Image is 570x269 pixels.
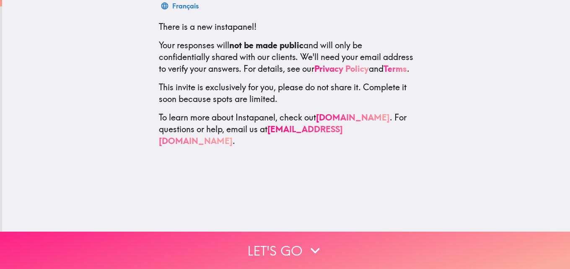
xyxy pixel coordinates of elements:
p: This invite is exclusively for you, please do not share it. Complete it soon because spots are li... [159,81,414,105]
a: Privacy Policy [314,63,369,74]
span: There is a new instapanel! [159,21,256,32]
p: Your responses will and will only be confidentially shared with our clients. We'll need your emai... [159,39,414,75]
a: [DOMAIN_NAME] [316,112,390,123]
b: not be made public [229,40,303,50]
a: [EMAIL_ADDRESS][DOMAIN_NAME] [159,124,343,146]
p: To learn more about Instapanel, check out . For questions or help, email us at . [159,112,414,147]
a: Terms [383,63,407,74]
